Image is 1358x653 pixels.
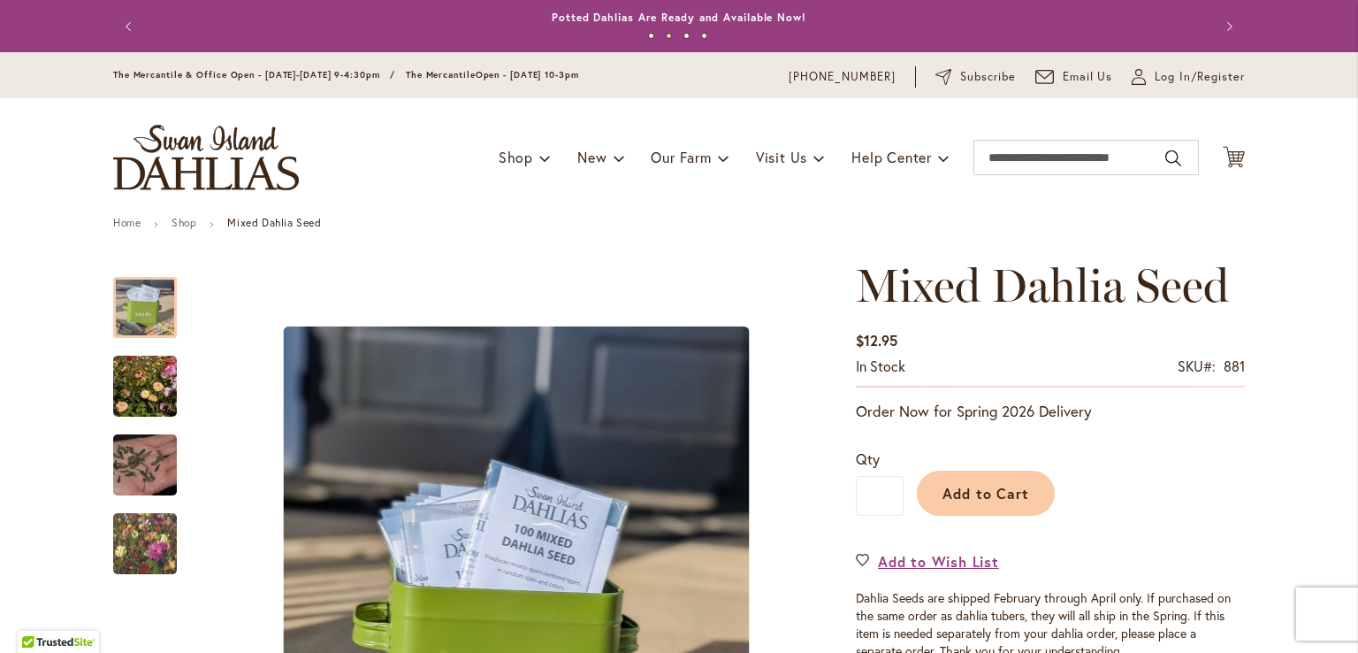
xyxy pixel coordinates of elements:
[1224,357,1245,377] div: 881
[1132,68,1245,86] a: Log In/Register
[81,490,209,597] img: Swan Island Dahlias - Dahlia Seedlings
[856,401,1245,422] p: Order Now for Spring 2026 Delivery
[942,484,1030,503] span: Add to Cart
[113,417,195,496] div: Swan Island Dahlias - Dahlia Seed
[81,423,209,508] img: Swan Island Dahlias - Dahlia Seed
[756,148,807,166] span: Visit Us
[113,9,149,44] button: Previous
[917,471,1055,516] button: Add to Cart
[683,33,690,39] button: 3 of 4
[113,259,195,338] div: Mixed Dahlia Seed
[856,331,897,350] span: $12.95
[172,216,196,229] a: Shop
[81,344,209,429] img: Swan Island Dahlias - Dahlia Seedlings
[935,68,1016,86] a: Subscribe
[499,148,533,166] span: Shop
[856,449,880,468] span: Qty
[113,338,195,417] div: Swan Island Dahlias - Dahlia Seedlings
[856,357,905,377] div: Availability
[789,68,896,86] a: [PHONE_NUMBER]
[577,148,607,166] span: New
[648,33,654,39] button: 1 of 4
[878,551,999,572] span: Add to Wish List
[856,257,1229,313] span: Mixed Dahlia Seed
[113,125,299,190] a: store logo
[851,148,932,166] span: Help Center
[1155,68,1245,86] span: Log In/Register
[113,69,476,81] span: The Mercantile & Office Open - [DATE]-[DATE] 9-4:30pm / The Mercantile
[701,33,707,39] button: 4 of 4
[113,496,177,574] div: Swan Island Dahlias - Dahlia Seedlings
[1178,357,1216,375] strong: SKU
[1209,9,1245,44] button: Next
[666,33,672,39] button: 2 of 4
[1063,68,1113,86] span: Email Us
[1035,68,1113,86] a: Email Us
[113,216,141,229] a: Home
[13,590,63,640] iframe: Launch Accessibility Center
[960,68,1016,86] span: Subscribe
[227,216,321,229] strong: Mixed Dahlia Seed
[856,357,905,375] span: In stock
[651,148,711,166] span: Our Farm
[552,11,806,24] a: Potted Dahlias Are Ready and Available Now!
[476,69,579,81] span: Open - [DATE] 10-3pm
[856,551,999,572] a: Add to Wish List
